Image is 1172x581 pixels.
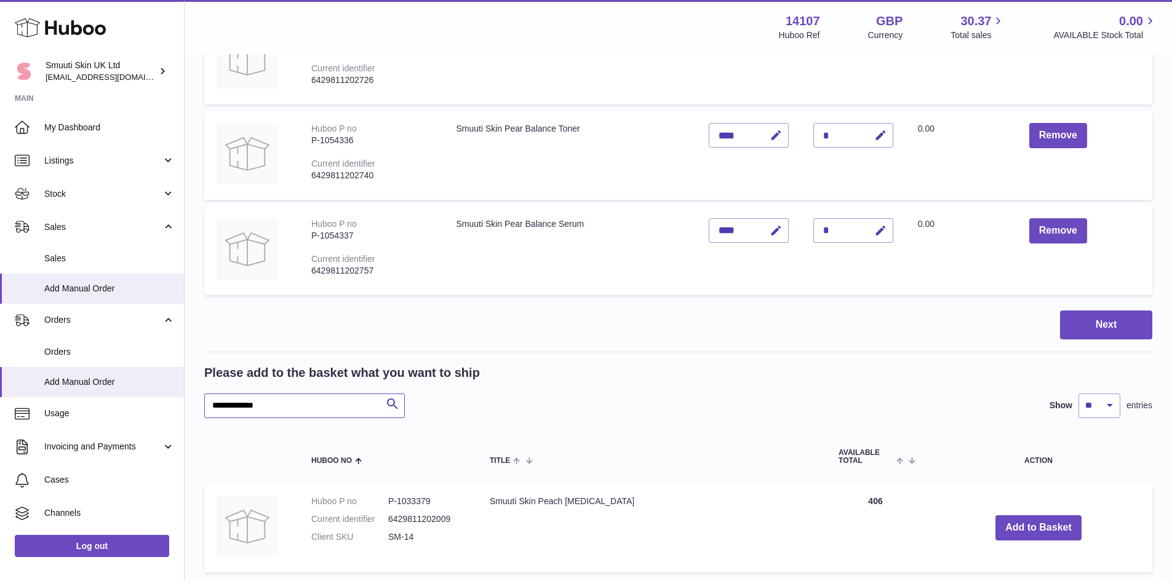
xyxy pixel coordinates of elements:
button: Next [1060,310,1152,339]
div: Huboo P no [311,219,357,229]
div: Current identifier [311,254,375,264]
span: Stock [44,188,162,200]
span: Listings [44,155,162,167]
td: 406 [826,483,925,572]
span: Orders [44,314,162,326]
div: P-1054336 [311,135,431,146]
th: Action [925,437,1152,477]
span: 30.37 [960,13,991,30]
span: AVAILABLE Stock Total [1053,30,1157,41]
span: 0.00 [1119,13,1143,30]
div: Current identifier [311,63,375,73]
dt: Client SKU [311,531,388,543]
span: Usage [44,408,175,419]
img: Smuuti Skin Pear Balance Toner [217,123,278,184]
div: 6429811202726 [311,74,431,86]
img: Smuuti Skin Pear Cleansing Balm [217,28,278,89]
a: Log out [15,535,169,557]
a: 30.37 Total sales [951,13,1005,41]
h2: Please add to the basket what you want to ship [204,365,480,381]
div: P-1054337 [311,230,431,242]
div: Huboo Ref [779,30,820,41]
div: Smuuti Skin UK Ltd [46,60,156,83]
span: entries [1126,400,1152,411]
span: Huboo no [311,457,352,465]
span: Invoicing and Payments [44,441,162,453]
div: Currency [868,30,903,41]
div: 6429811202740 [311,170,431,181]
div: Current identifier [311,159,375,168]
span: My Dashboard [44,122,175,133]
span: [EMAIL_ADDRESS][DOMAIN_NAME] [46,72,181,82]
span: AVAILABLE Total [839,449,893,465]
dt: Current identifier [311,513,388,525]
td: Smuuti Skin Peach [MEDICAL_DATA] [477,483,826,572]
span: Sales [44,253,175,264]
span: Orders [44,346,175,358]
span: Channels [44,507,175,519]
td: Smuuti Skin Pear Cleansing Balm [444,15,696,105]
img: Paivi.korvela@gmail.com [15,62,33,81]
dd: 6429811202009 [388,513,465,525]
dd: P-1033379 [388,496,465,507]
span: Add Manual Order [44,376,175,388]
strong: 14107 [786,13,820,30]
td: Smuuti Skin Pear Balance Serum [444,206,696,295]
button: Add to Basket [995,515,1082,540]
button: Remove [1029,123,1087,148]
span: Total sales [951,30,1005,41]
dd: SM-14 [388,531,465,543]
a: 0.00 AVAILABLE Stock Total [1053,13,1157,41]
span: Title [490,457,510,465]
img: Smuuti Skin Pear Balance Serum [217,218,278,280]
span: 0.00 [918,219,935,229]
span: 0.00 [918,124,935,133]
button: Remove [1029,218,1087,243]
label: Show [1050,400,1072,411]
div: 6429811202757 [311,265,431,277]
span: Add Manual Order [44,283,175,294]
td: Smuuti Skin Pear Balance Toner [444,111,696,200]
span: Cases [44,474,175,486]
dt: Huboo P no [311,496,388,507]
strong: GBP [876,13,903,30]
img: Smuuti Skin Peach Barrier Cream [217,496,278,557]
span: Sales [44,221,162,233]
div: Huboo P no [311,124,357,133]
